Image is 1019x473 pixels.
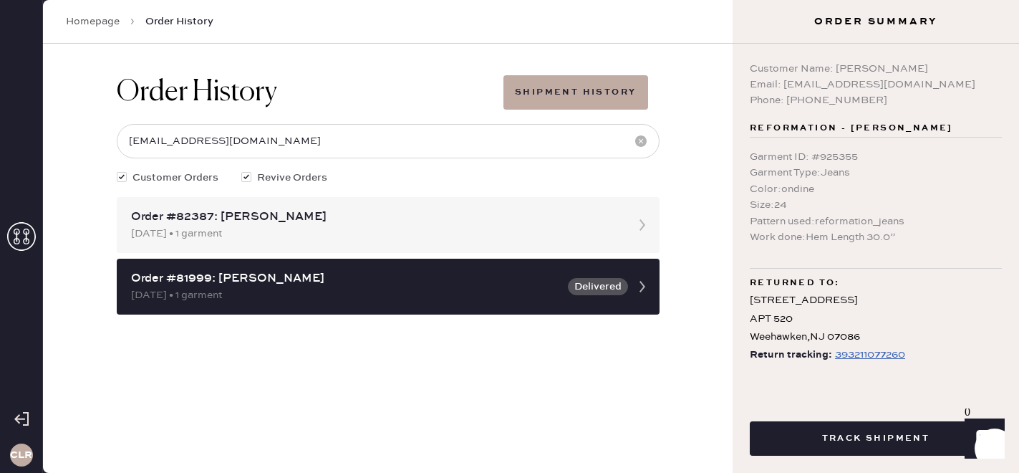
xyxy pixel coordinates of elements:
[835,346,905,363] div: https://www.fedex.com/apps/fedextrack/?tracknumbers=393211077260&cntry_code=US
[750,165,1002,181] div: Garment Type : Jeans
[257,170,327,186] span: Revive Orders
[131,287,559,303] div: [DATE] • 1 garment
[131,270,559,287] div: Order #81999: [PERSON_NAME]
[750,92,1002,108] div: Phone: [PHONE_NUMBER]
[131,226,619,242] div: [DATE] • 1 garment
[117,124,660,158] input: Search by order number, customer name, email or phone number
[750,120,953,137] span: Reformation - [PERSON_NAME]
[733,14,1019,29] h3: Order Summary
[750,274,840,292] span: Returned to:
[750,197,1002,213] div: Size : 24
[750,346,832,364] span: Return tracking:
[66,14,120,29] a: Homepage
[131,209,619,226] div: Order #82387: [PERSON_NAME]
[750,292,1002,346] div: [STREET_ADDRESS] APT 520 Weehawken , NJ 07086
[117,75,277,110] h1: Order History
[10,450,32,460] h3: CLR
[750,214,1002,229] div: Pattern used : reformation_jeans
[750,421,1002,456] button: Track Shipment
[145,14,213,29] span: Order History
[568,278,628,295] button: Delivered
[750,149,1002,165] div: Garment ID : # 925355
[132,170,218,186] span: Customer Orders
[503,75,647,110] button: Shipment History
[750,61,1002,77] div: Customer Name: [PERSON_NAME]
[750,431,1002,444] a: Track Shipment
[832,346,905,364] a: 393211077260
[951,408,1013,470] iframe: Front Chat
[750,77,1002,92] div: Email: [EMAIL_ADDRESS][DOMAIN_NAME]
[750,181,1002,197] div: Color : ondine
[750,229,1002,245] div: Work done : Hem Length 30.0”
